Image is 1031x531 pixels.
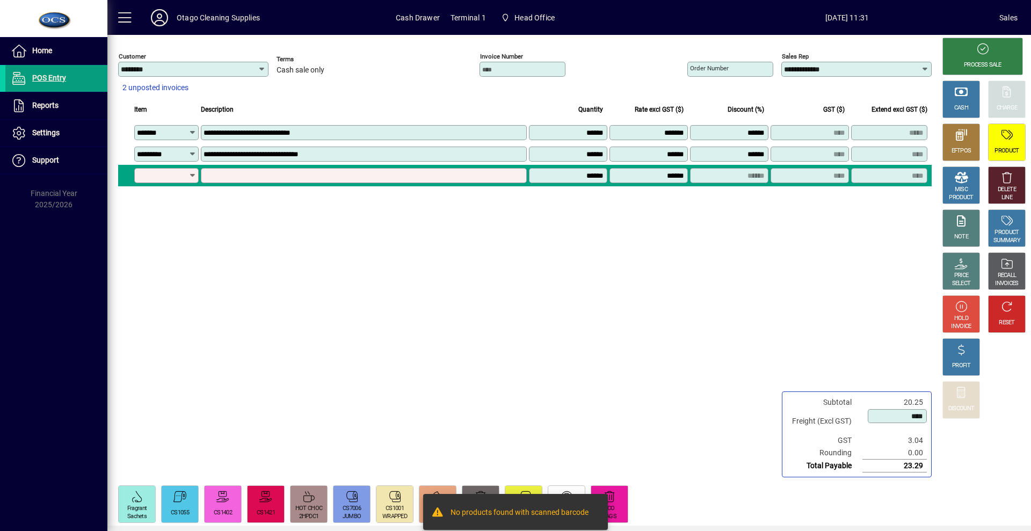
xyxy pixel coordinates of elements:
[998,186,1016,194] div: DELETE
[5,120,107,147] a: Settings
[728,104,764,115] span: Discount (%)
[787,409,862,434] td: Freight (Excl GST)
[787,434,862,447] td: GST
[299,513,319,521] div: 2HPDC1
[787,396,862,409] td: Subtotal
[386,505,404,513] div: CS1001
[142,8,177,27] button: Profile
[32,156,59,164] span: Support
[690,64,729,72] mat-label: Order number
[214,509,232,517] div: CS1402
[952,280,971,288] div: SELECT
[998,272,1017,280] div: RECALL
[954,104,968,112] div: CASH
[5,147,107,174] a: Support
[695,9,999,26] span: [DATE] 11:31
[578,104,603,115] span: Quantity
[119,53,146,60] mat-label: Customer
[954,315,968,323] div: HOLD
[952,147,971,155] div: EFTPOS
[171,509,189,517] div: CS1055
[997,104,1018,112] div: CHARGE
[999,319,1015,327] div: RESET
[32,74,66,82] span: POS Entry
[862,460,927,472] td: 23.29
[343,513,361,521] div: JUMBO
[396,9,440,26] span: Cash Drawer
[127,513,147,521] div: Sachets
[5,38,107,64] a: Home
[951,323,971,331] div: INVOICE
[343,505,361,513] div: CS7006
[127,505,147,513] div: Fragrant
[497,8,559,27] span: Head Office
[514,9,555,26] span: Head Office
[952,362,970,370] div: PROFIT
[451,9,486,26] span: Terminal 1
[862,434,927,447] td: 3.04
[277,66,324,75] span: Cash sale only
[823,104,845,115] span: GST ($)
[480,53,523,60] mat-label: Invoice number
[635,104,684,115] span: Rate excl GST ($)
[451,507,589,520] div: No products found with scanned barcode
[995,280,1018,288] div: INVOICES
[994,147,1019,155] div: PRODUCT
[201,104,234,115] span: Description
[32,46,52,55] span: Home
[32,128,60,137] span: Settings
[277,56,341,63] span: Terms
[862,396,927,409] td: 20.25
[862,447,927,460] td: 0.00
[782,53,809,60] mat-label: Sales rep
[1001,194,1012,202] div: LINE
[872,104,927,115] span: Extend excl GST ($)
[964,61,1001,69] div: PROCESS SALE
[954,272,969,280] div: PRICE
[32,101,59,110] span: Reports
[999,9,1018,26] div: Sales
[949,194,973,202] div: PRODUCT
[994,229,1019,237] div: PRODUCT
[118,78,193,98] button: 2 unposted invoices
[948,405,974,413] div: DISCOUNT
[257,509,275,517] div: CS1421
[787,447,862,460] td: Rounding
[134,104,147,115] span: Item
[993,237,1020,245] div: SUMMARY
[382,513,407,521] div: WRAPPED
[5,92,107,119] a: Reports
[295,505,322,513] div: HOT CHOC
[177,9,260,26] div: Otago Cleaning Supplies
[954,233,968,241] div: NOTE
[955,186,968,194] div: MISC
[122,82,188,93] span: 2 unposted invoices
[787,460,862,472] td: Total Payable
